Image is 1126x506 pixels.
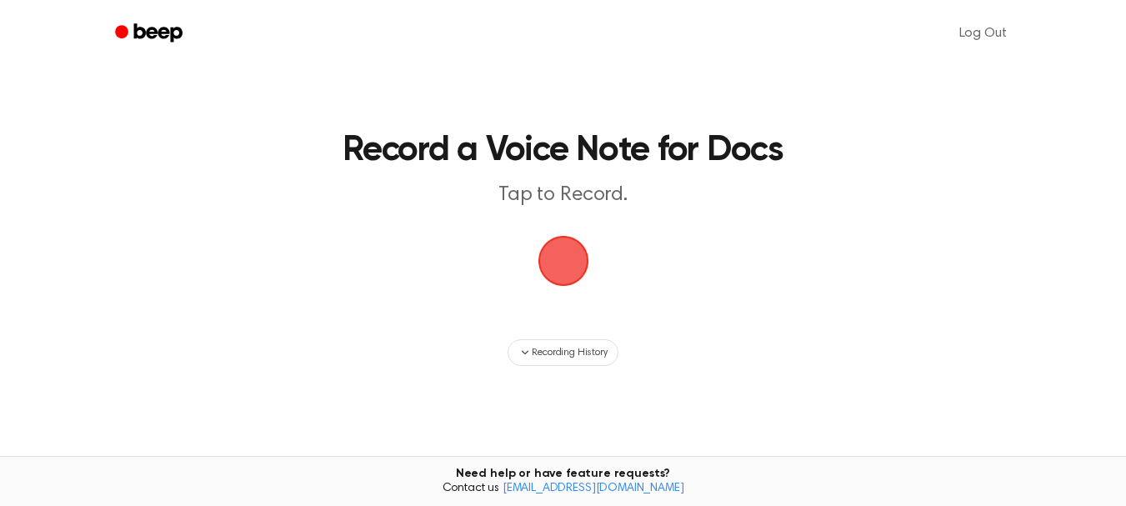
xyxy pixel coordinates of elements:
[508,339,618,366] button: Recording History
[503,483,684,494] a: [EMAIL_ADDRESS][DOMAIN_NAME]
[538,236,588,286] img: Beep Logo
[103,18,198,50] a: Beep
[180,133,946,168] h1: Record a Voice Note for Docs
[243,182,883,209] p: Tap to Record.
[10,482,1116,497] span: Contact us
[532,345,607,360] span: Recording History
[943,13,1023,53] a: Log Out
